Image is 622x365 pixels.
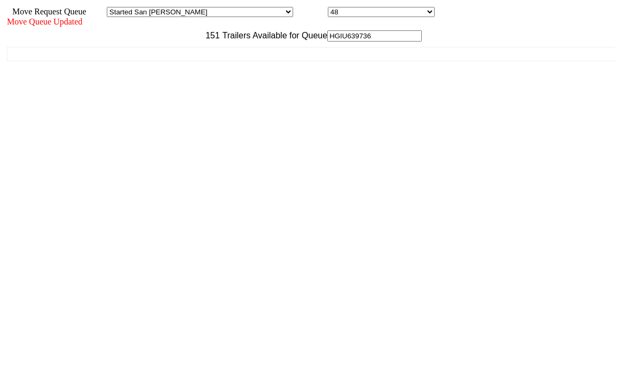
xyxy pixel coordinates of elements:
[200,31,220,40] span: 151
[7,7,86,16] span: Move Request Queue
[295,7,326,16] span: Location
[7,17,82,26] span: Move Queue Updated
[327,30,422,42] input: Filter Available Trailers
[88,7,105,16] span: Area
[220,31,328,40] span: Trailers Available for Queue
